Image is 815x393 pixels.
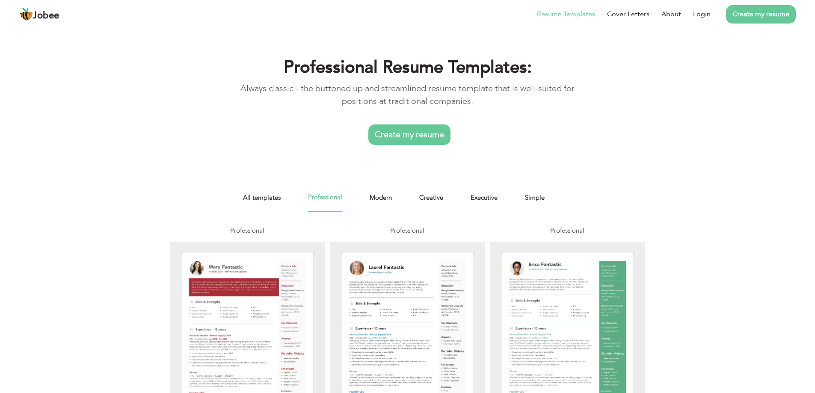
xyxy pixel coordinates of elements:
a: Modern [370,192,392,212]
a: Login [693,9,711,19]
a: Cover Letters [607,9,649,19]
h1: Professional Resume Templates: [224,56,591,79]
a: Create my resume [726,5,796,24]
a: All templates [243,192,281,212]
a: Create my resume [368,124,450,145]
a: Jobee [19,7,59,21]
a: Resume Templates [537,9,595,19]
p: Always classic - the buttoned up and streamlined resume template that is well-suited for position... [224,82,591,108]
a: Professional [308,192,342,212]
span: Professional [230,226,264,235]
a: About [661,9,681,19]
a: Creative [419,192,443,212]
span: Professional [550,226,584,235]
span: Professional [390,226,424,235]
a: Executive [471,192,498,212]
img: jobee.io [19,7,33,21]
a: Simple [525,192,545,212]
span: Jobee [33,11,59,21]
